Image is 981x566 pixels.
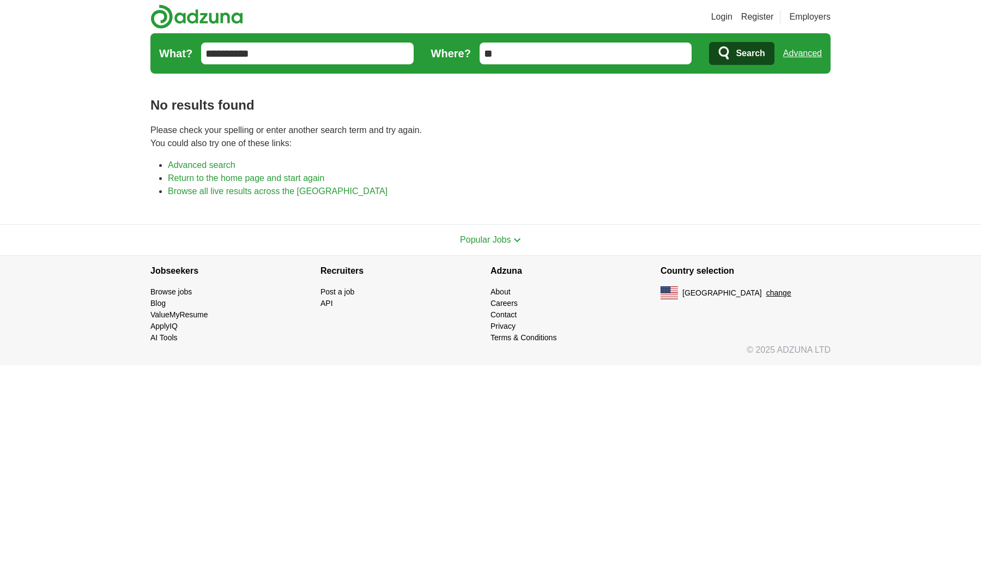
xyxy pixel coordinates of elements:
[682,287,762,299] span: [GEOGRAPHIC_DATA]
[736,43,765,64] span: Search
[150,124,831,150] p: Please check your spelling or enter another search term and try again. You could also try one of ...
[513,238,521,243] img: toggle icon
[168,160,235,170] a: Advanced search
[431,45,471,62] label: Where?
[150,4,243,29] img: Adzuna logo
[491,310,517,319] a: Contact
[783,43,822,64] a: Advanced
[766,287,791,299] button: change
[460,235,511,244] span: Popular Jobs
[168,186,387,196] a: Browse all live results across the [GEOGRAPHIC_DATA]
[168,173,324,183] a: Return to the home page and start again
[320,287,354,296] a: Post a job
[142,344,839,365] div: © 2025 ADZUNA LTD
[491,299,518,308] a: Careers
[661,256,831,286] h4: Country selection
[741,10,774,23] a: Register
[491,333,556,342] a: Terms & Conditions
[709,42,774,65] button: Search
[150,322,178,330] a: ApplyIQ
[159,45,192,62] label: What?
[150,333,178,342] a: AI Tools
[320,299,333,308] a: API
[150,299,166,308] a: Blog
[150,95,831,115] h1: No results found
[150,287,192,296] a: Browse jobs
[789,10,831,23] a: Employers
[491,287,511,296] a: About
[661,286,678,299] img: US flag
[711,10,732,23] a: Login
[150,310,208,319] a: ValueMyResume
[491,322,516,330] a: Privacy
